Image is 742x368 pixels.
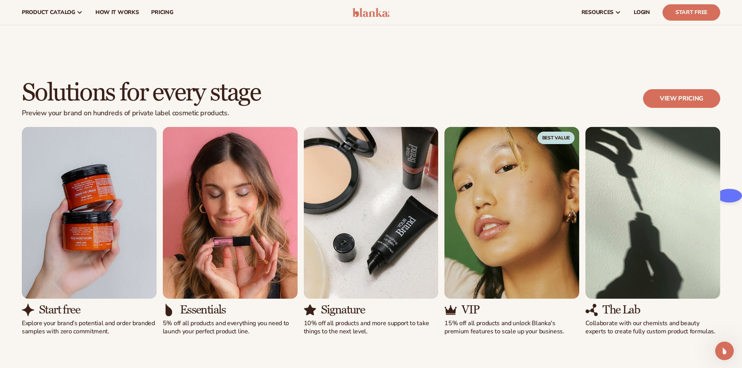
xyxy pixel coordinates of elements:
[163,127,298,336] div: 2 / 5
[634,9,650,16] span: LOGIN
[663,4,720,21] a: Start Free
[12,120,75,125] div: [PERSON_NAME] • 1m ago
[163,319,298,336] p: 5% off all products and everything you need to launch your perfect product line.
[21,83,113,92] div: What is [PERSON_NAME]?
[6,53,150,132] div: Lee says…
[5,3,20,18] button: go back
[22,80,261,106] h2: Solutions for every stage
[151,9,173,16] span: pricing
[132,252,145,264] button: Send a message…
[22,127,157,299] img: Shopify Image 7
[13,77,121,114] div: What is [PERSON_NAME]?Learn how to start a private label beauty line with [PERSON_NAME]
[22,127,157,336] div: 1 / 5
[22,4,35,17] img: Profile image for Lee
[582,9,613,16] span: resources
[122,3,137,18] button: Home
[462,303,479,316] h3: VIP
[22,304,34,316] img: Shopify Image 8
[304,304,316,316] img: Shopify Image 12
[603,303,640,316] h3: The Lab
[444,127,579,299] img: Shopify Image 13
[38,10,97,18] p: The team can also help
[6,132,150,159] div: user says…
[38,4,88,10] h1: [PERSON_NAME]
[6,53,128,118] div: Hey there 👋 How can we help? Talk to our team. Search for helpful articles.What is [PERSON_NAME]?...
[13,212,143,232] input: Your email
[444,319,579,336] p: 15% off all products and unlock Blanka's premium features to scale up your business.
[715,342,734,360] iframe: Intercom live chat
[180,303,226,316] h3: Essentials
[538,132,575,144] span: Best Value
[643,89,720,108] a: View pricing
[22,319,157,336] p: Explore your brand’s potential and order branded samples with zero commitment.
[21,92,111,107] span: Learn how to start a private label beauty line with [PERSON_NAME]
[22,109,261,118] p: Preview your brand on hundreds of private label cosmetic products.
[163,304,175,316] img: Shopify Image 10
[444,304,457,316] img: Shopify Image 14
[95,9,139,16] span: How It Works
[304,319,439,336] p: 10% off all products and more support to take things to the next level.
[22,9,75,16] span: product catalog
[304,127,439,336] div: 3 / 5
[8,232,148,246] textarea: Message…
[321,303,365,316] h3: Signature
[585,319,720,336] p: Collaborate with our chemists and beauty experts to create fully custom product formulas.
[163,127,298,299] img: Shopify Image 9
[585,127,720,299] img: Shopify Image 15
[103,137,143,145] div: Ask a question
[137,3,151,17] div: Close
[304,127,439,299] img: Shopify Image 11
[585,304,598,316] img: Shopify Image 16
[97,132,150,150] div: Ask a question
[585,127,720,336] div: 5 / 5
[444,127,579,336] div: 4 / 5
[120,255,126,261] button: Emoji picker
[12,58,122,73] div: Hey there 👋 How can we help? Talk to our team. Search for helpful articles.
[352,8,390,17] img: logo
[39,303,80,316] h3: Start free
